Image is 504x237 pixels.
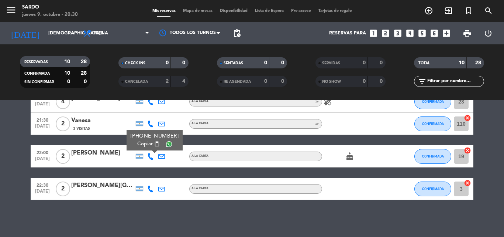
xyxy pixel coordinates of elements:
[464,147,471,154] i: cancel
[418,77,427,86] i: filter_list
[137,140,153,148] span: Copiar
[463,29,472,38] span: print
[69,29,77,38] i: arrow_drop_down
[71,148,134,158] div: [PERSON_NAME]
[424,6,433,15] i: add_circle_outline
[414,149,451,164] button: CONFIRMADA
[33,180,52,189] span: 22:30
[484,6,493,15] i: search
[363,79,366,84] strong: 0
[418,61,430,65] span: TOTAL
[464,6,473,15] i: turned_in_not
[22,4,78,11] div: Sardo
[81,59,88,64] strong: 28
[427,77,484,85] input: Filtrar por nombre...
[312,97,322,106] span: v
[216,9,251,13] span: Disponibilidad
[414,94,451,109] button: CONFIRMADA
[444,6,453,15] i: exit_to_app
[64,71,70,76] strong: 10
[422,122,444,126] span: CONFIRMADA
[33,102,52,110] span: [DATE]
[484,29,493,38] i: power_settings_new
[33,115,52,124] span: 21:30
[281,79,286,84] strong: 0
[182,60,187,65] strong: 0
[380,60,384,65] strong: 0
[33,148,52,156] span: 22:00
[191,187,208,190] span: A LA CARTA
[56,94,70,109] span: 4
[71,116,134,125] div: Vanesa
[422,154,444,158] span: CONFIRMADA
[224,80,251,84] span: RE AGENDADA
[182,79,187,84] strong: 4
[475,60,483,65] strong: 28
[369,28,378,38] i: looks_one
[464,114,471,122] i: cancel
[393,28,403,38] i: looks_3
[191,100,208,103] span: A LA CARTA
[414,116,451,131] button: CONFIRMADA
[125,80,148,84] span: CANCELADA
[405,28,415,38] i: looks_4
[442,28,451,38] i: add_box
[264,79,267,84] strong: 0
[166,79,169,84] strong: 2
[232,29,241,38] span: pending_actions
[71,181,134,190] div: [PERSON_NAME][GEOGRAPHIC_DATA]
[422,99,444,104] span: CONFIRMADA
[179,9,216,13] span: Mapa de mesas
[166,60,169,65] strong: 0
[315,121,317,126] span: 1
[56,149,70,164] span: 2
[414,182,451,196] button: CONFIRMADA
[417,28,427,38] i: looks_5
[287,9,315,13] span: Pre-acceso
[6,25,45,41] i: [DATE]
[322,61,340,65] span: SERVIDAS
[315,99,317,104] span: 1
[131,132,179,140] div: [PHONE_NUMBER]
[191,155,208,158] span: A LA CARTA
[224,61,243,65] span: SENTADAS
[81,71,88,76] strong: 28
[312,119,322,128] span: v
[477,22,498,44] div: LOG OUT
[33,156,52,165] span: [DATE]
[459,60,465,65] strong: 10
[315,9,356,13] span: Tarjetas de regalo
[33,189,52,197] span: [DATE]
[429,28,439,38] i: looks_6
[322,80,341,84] span: NO SHOW
[380,79,384,84] strong: 0
[137,140,160,148] button: Copiarcontent_paste
[125,61,145,65] span: CHECK INS
[149,9,179,13] span: Mis reservas
[24,60,48,64] span: RESERVADAS
[73,126,90,132] span: 3 Visitas
[22,11,78,18] div: jueves 9. octubre - 20:30
[422,187,444,191] span: CONFIRMADA
[329,31,366,36] span: Reservas para
[6,4,17,16] i: menu
[191,122,208,125] span: A LA CARTA
[154,141,160,147] span: content_paste
[264,60,267,65] strong: 0
[24,72,50,75] span: CONFIRMADA
[84,79,88,84] strong: 0
[323,97,332,106] i: healing
[95,31,108,36] span: Cena
[6,4,17,18] button: menu
[363,60,366,65] strong: 0
[67,79,70,84] strong: 0
[162,140,164,148] span: |
[64,59,70,64] strong: 10
[381,28,390,38] i: looks_two
[464,179,471,187] i: cancel
[24,80,54,84] span: SIN CONFIRMAR
[251,9,287,13] span: Lista de Espera
[345,152,354,161] i: cake
[56,116,70,131] span: 2
[33,124,52,132] span: [DATE]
